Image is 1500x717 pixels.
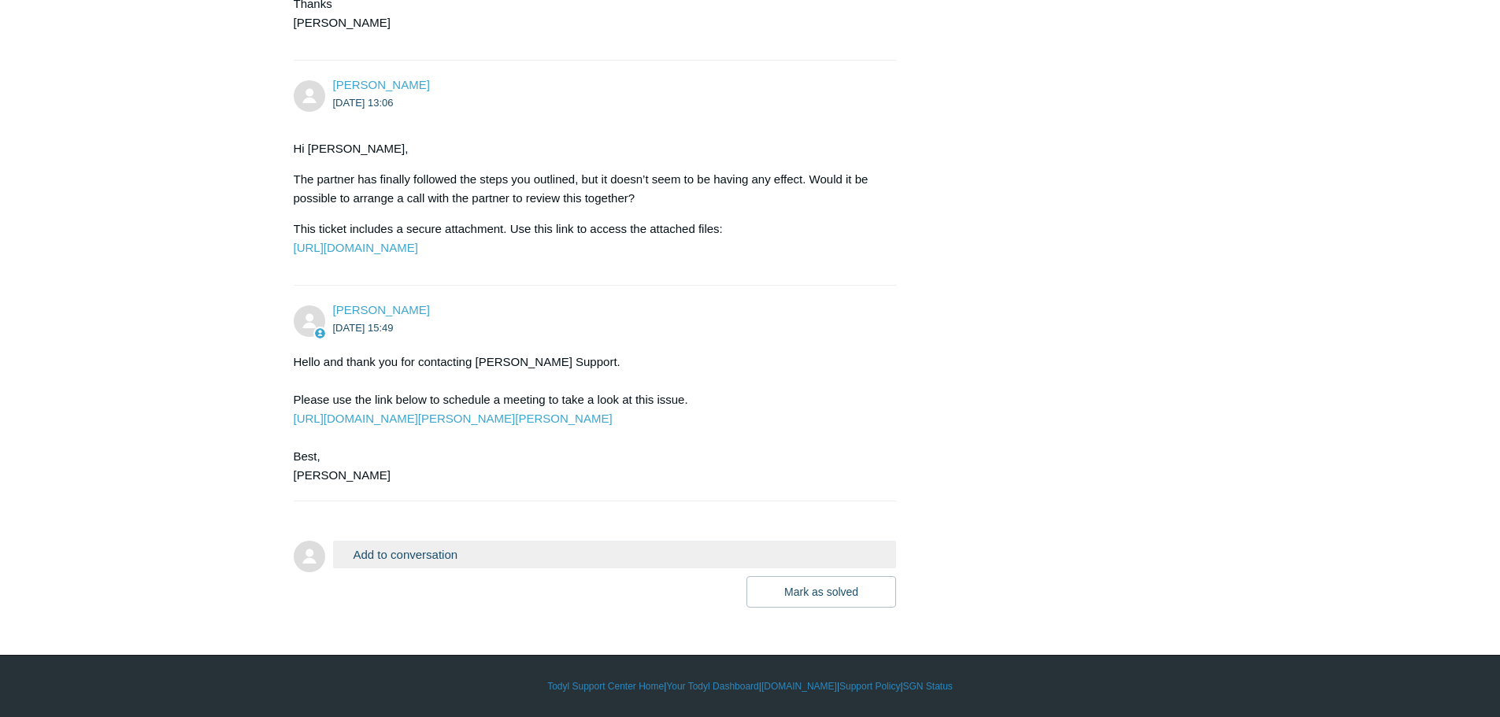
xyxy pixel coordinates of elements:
p: This ticket includes a secure attachment. Use this link to access the attached files: [294,220,881,257]
a: Support Policy [839,679,900,693]
p: Hi [PERSON_NAME], [294,139,881,158]
a: [PERSON_NAME] [333,78,430,91]
a: [URL][DOMAIN_NAME][PERSON_NAME][PERSON_NAME] [294,412,613,425]
a: Todyl Support Center Home [547,679,664,693]
button: Mark as solved [746,576,896,608]
time: 2025-09-24T13:06:13Z [333,97,394,109]
time: 2025-09-25T15:49:00Z [333,322,394,334]
div: | | | | [294,679,1207,693]
a: [URL][DOMAIN_NAME] [294,241,418,254]
p: The partner has finally followed the steps you outlined, but it doesn’t seem to be having any eff... [294,170,881,208]
a: Your Todyl Dashboard [666,679,758,693]
span: Kris Haire [333,303,430,316]
span: Alisher Azimov [333,78,430,91]
a: SGN Status [903,679,953,693]
button: Add to conversation [333,541,897,568]
div: Hello and thank you for contacting [PERSON_NAME] Support. Please use the link below to schedule a... [294,353,881,485]
a: [PERSON_NAME] [333,303,430,316]
a: [DOMAIN_NAME] [761,679,837,693]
